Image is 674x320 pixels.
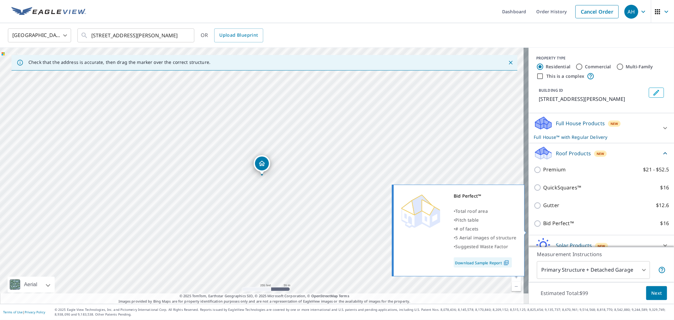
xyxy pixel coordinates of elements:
[556,150,591,157] p: Roof Products
[536,55,666,61] div: PROPERTY TYPE
[455,226,478,232] span: # of facets
[201,28,263,42] div: OR
[455,235,516,241] span: 5 Aerial images of structure
[658,266,666,274] span: Your report will include the primary structure and a detached garage if one exists.
[507,58,515,67] button: Close
[660,184,669,192] p: $16
[22,277,39,292] div: Aerial
[546,64,570,70] label: Residential
[536,286,593,300] p: Estimated Total: $99
[543,184,581,192] p: QuickSquares™
[575,5,619,18] a: Cancel Order
[534,116,669,140] div: Full House ProductsNewFull House™ with Regular Delivery
[546,73,584,79] label: This is a complex
[543,201,559,209] p: Gutter
[512,282,521,291] a: Current Level 17, Zoom Out
[646,286,667,300] button: Next
[454,242,516,251] div: •
[455,208,488,214] span: Total roof area
[543,219,574,227] p: Bid Perfect™
[534,146,669,161] div: Roof ProductsNew
[311,293,338,298] a: OpenStreetMap
[455,217,479,223] span: Pitch table
[455,243,508,249] span: Suggested Waste Factor
[91,27,181,44] input: Search by address or latitude-longitude
[585,64,611,70] label: Commercial
[454,233,516,242] div: •
[11,7,86,16] img: EV Logo
[556,120,605,127] p: Full House Products
[651,289,662,297] span: Next
[55,307,671,317] p: © 2025 Eagle View Technologies, Inc. and Pictometry International Corp. All Rights Reserved. Repo...
[624,5,638,19] div: AH
[8,277,55,292] div: Aerial
[454,192,516,200] div: Bid Perfect™
[643,166,669,174] p: $21 - $52.5
[539,88,563,93] p: BUILDING ID
[254,155,270,175] div: Dropped pin, building 1, Residential property, 6140 SW Fountain Grove Ter Beaverton, OR 97078
[3,310,23,314] a: Terms of Use
[454,216,516,225] div: •
[454,207,516,216] div: •
[3,310,45,314] p: |
[556,242,592,249] p: Solar Products
[626,64,653,70] label: Multi-Family
[214,28,263,42] a: Upload Blueprint
[454,257,512,268] a: Download Sample Report
[339,293,349,298] a: Terms
[537,250,666,258] p: Measurement Instructions
[656,201,669,209] p: $12.6
[660,219,669,227] p: $16
[543,166,566,174] p: Premium
[179,293,349,299] span: © 2025 TomTom, Earthstar Geographics SIO, © 2025 Microsoft Corporation, ©
[597,151,604,156] span: New
[219,31,258,39] span: Upload Blueprint
[28,59,210,65] p: Check that the address is accurate, then drag the marker over the correct structure.
[539,95,646,103] p: [STREET_ADDRESS][PERSON_NAME]
[454,225,516,233] div: •
[8,27,71,44] div: [GEOGRAPHIC_DATA]
[398,192,443,230] img: Premium
[537,261,650,279] div: Primary Structure + Detached Garage
[502,260,511,266] img: Pdf Icon
[25,310,45,314] a: Privacy Policy
[534,134,658,140] p: Full House™ with Regular Delivery
[649,88,664,98] button: Edit building 1
[534,238,669,253] div: Solar ProductsNew
[598,243,605,249] span: New
[610,121,618,126] span: New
